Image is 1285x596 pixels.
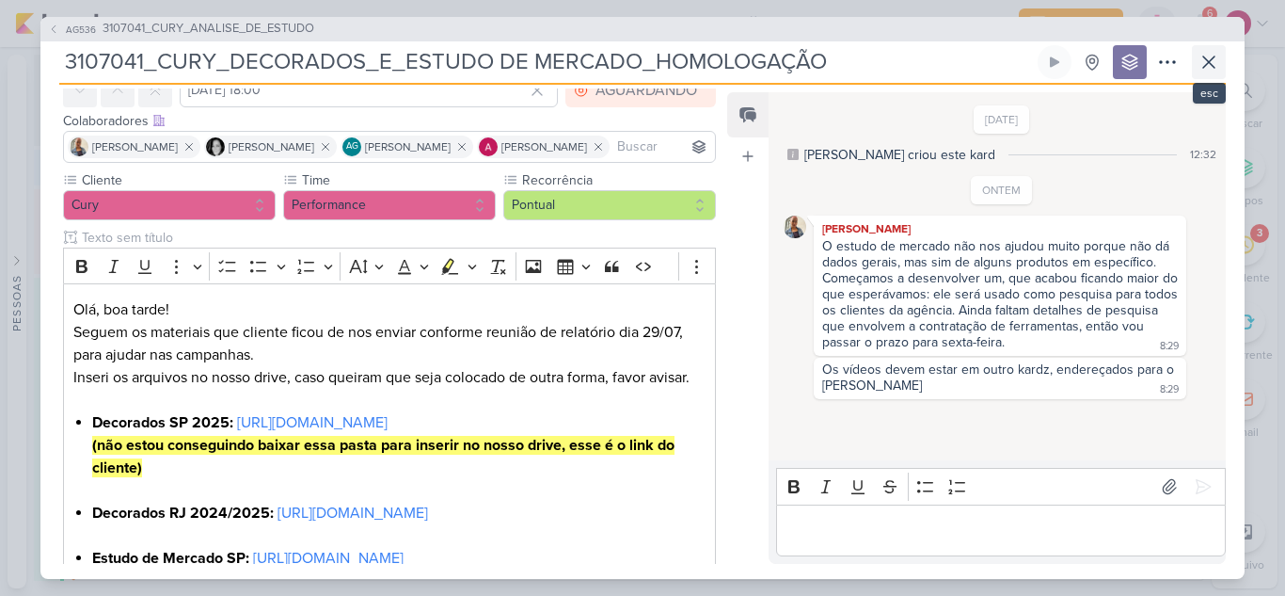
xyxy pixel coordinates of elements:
[59,45,1034,79] input: Kard Sem Título
[78,228,716,248] input: Texto sem título
[92,413,233,432] strong: Decorados SP 2025:
[180,73,558,107] input: Select a date
[501,138,587,155] span: [PERSON_NAME]
[822,362,1178,394] div: Os vídeos devem estar em outro kardz, endereçados para o [PERSON_NAME]
[237,413,388,432] a: [URL][DOMAIN_NAME]
[92,138,178,155] span: [PERSON_NAME]
[300,170,496,190] label: Time
[92,504,274,523] strong: Decorados RJ 2024/2025:
[817,219,1182,238] div: [PERSON_NAME]
[804,145,995,165] div: [PERSON_NAME] criou este kard
[229,138,314,155] span: [PERSON_NAME]
[503,190,716,220] button: Pontual
[92,436,674,477] strong: (não estou conseguindo baixar essa pasta para inserir no nosso drive, esse é o link do cliente)
[595,79,697,102] div: AGUARDANDO
[92,549,249,568] strong: Estudo de Mercado SP:
[206,137,225,156] img: Renata Brandão
[346,142,358,152] p: AG
[278,504,428,523] a: [URL][DOMAIN_NAME]
[565,73,716,107] button: AGUARDANDO
[365,138,451,155] span: [PERSON_NAME]
[822,238,1182,350] div: O estudo de mercado não nos ajudou muito porque não dá dados gerais, mas sim de alguns produtos e...
[80,170,276,190] label: Cliente
[63,190,276,220] button: Cury
[784,216,806,238] img: Iara Santos
[1193,83,1226,104] div: esc
[1190,146,1216,163] div: 12:32
[283,190,496,220] button: Performance
[1160,382,1179,397] div: 8:29
[70,137,88,156] img: Iara Santos
[1047,55,1062,70] div: Ligar relógio
[479,137,498,156] img: Alessandra Gomes
[63,111,716,131] div: Colaboradores
[613,136,711,158] input: Buscar
[776,468,1226,505] div: Editor toolbar
[776,505,1226,556] div: Editor editing area: main
[520,170,716,190] label: Recorrência
[73,298,706,389] p: Olá, boa tarde! Seguem os materiais que cliente ficou de nos enviar conforme reunião de relatório...
[1160,339,1179,354] div: 8:29
[342,137,361,156] div: Aline Gimenez Graciano
[63,248,716,284] div: Editor toolbar
[253,549,404,568] a: [URL][DOMAIN_NAME]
